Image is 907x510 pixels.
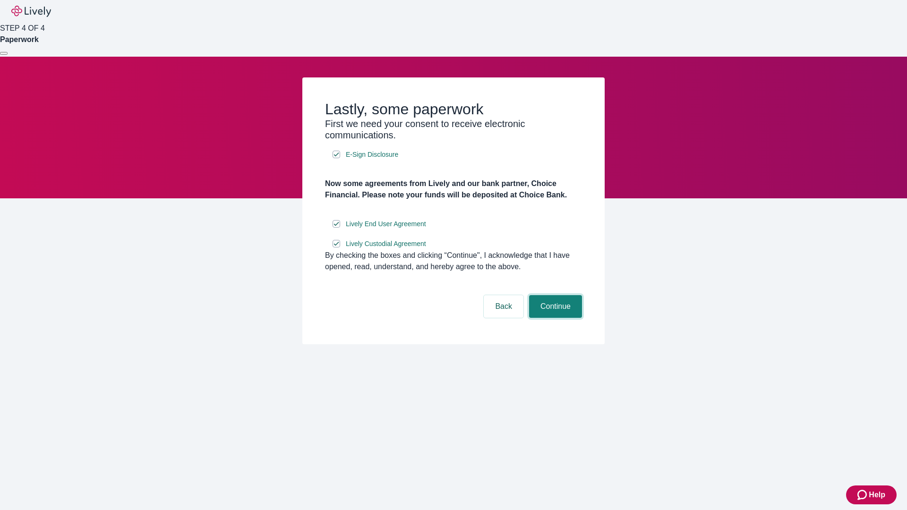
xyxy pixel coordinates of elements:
svg: Zendesk support icon [857,489,869,501]
a: e-sign disclosure document [344,149,400,161]
span: Help [869,489,885,501]
span: Lively Custodial Agreement [346,239,426,249]
button: Continue [529,295,582,318]
h4: Now some agreements from Lively and our bank partner, Choice Financial. Please note your funds wi... [325,178,582,201]
span: E-Sign Disclosure [346,150,398,160]
h2: Lastly, some paperwork [325,100,582,118]
button: Zendesk support iconHelp [846,485,897,504]
a: e-sign disclosure document [344,238,428,250]
span: Lively End User Agreement [346,219,426,229]
a: e-sign disclosure document [344,218,428,230]
h3: First we need your consent to receive electronic communications. [325,118,582,141]
div: By checking the boxes and clicking “Continue", I acknowledge that I have opened, read, understand... [325,250,582,272]
img: Lively [11,6,51,17]
button: Back [484,295,523,318]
